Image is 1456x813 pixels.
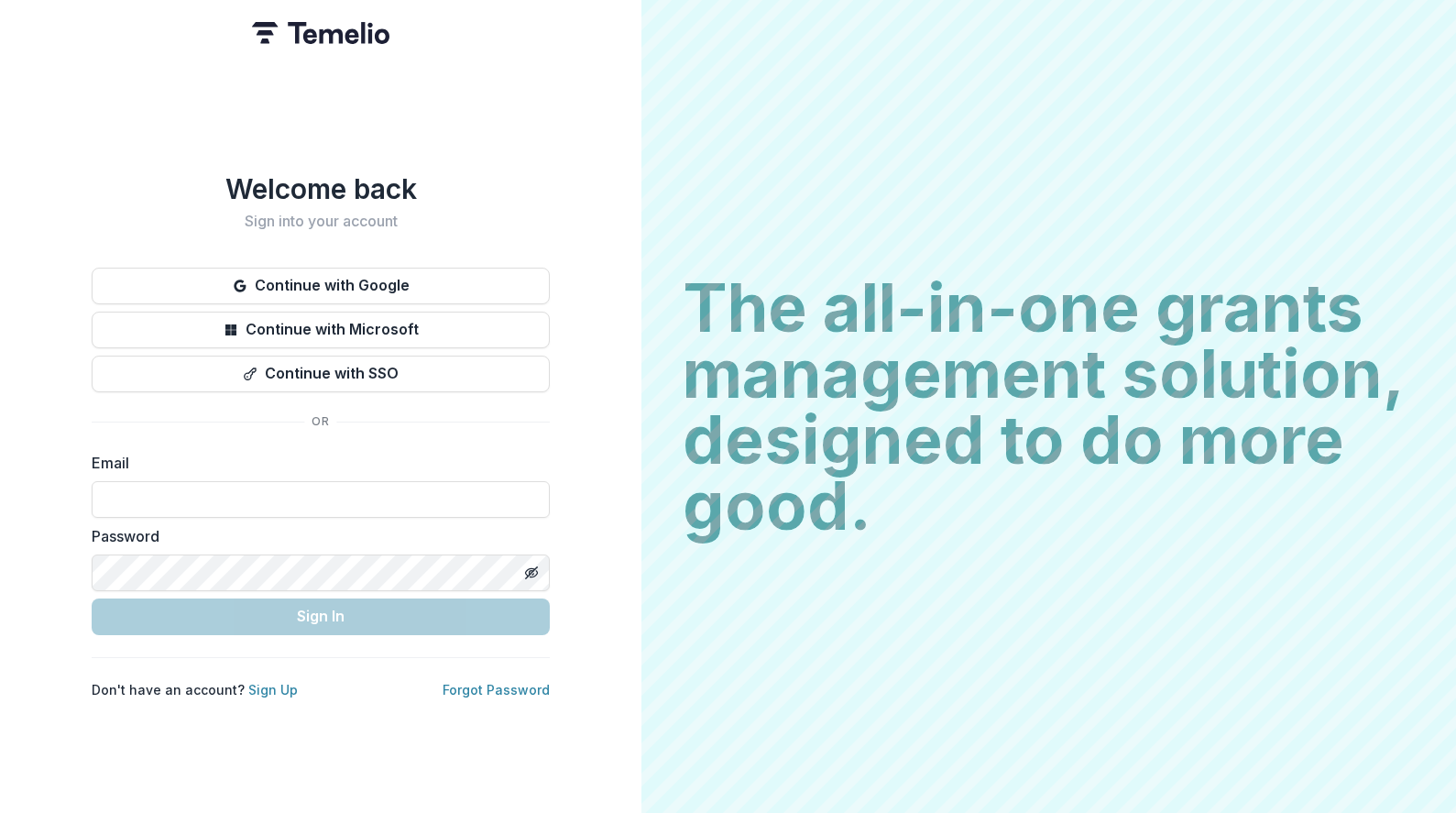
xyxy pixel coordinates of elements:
label: Email [92,452,539,474]
h1: Welcome back [92,172,550,205]
button: Sign In [92,599,550,635]
button: Continue with Google [92,268,550,304]
button: Continue with Microsoft [92,312,550,348]
img: Temelio [252,22,389,44]
label: Password [92,525,539,547]
h2: Sign into your account [92,213,550,230]
a: Sign Up [248,682,298,698]
p: Don't have an account? [92,680,298,699]
button: Toggle password visibility [517,558,546,588]
a: Forgot Password [443,682,550,698]
button: Continue with SSO [92,356,550,392]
